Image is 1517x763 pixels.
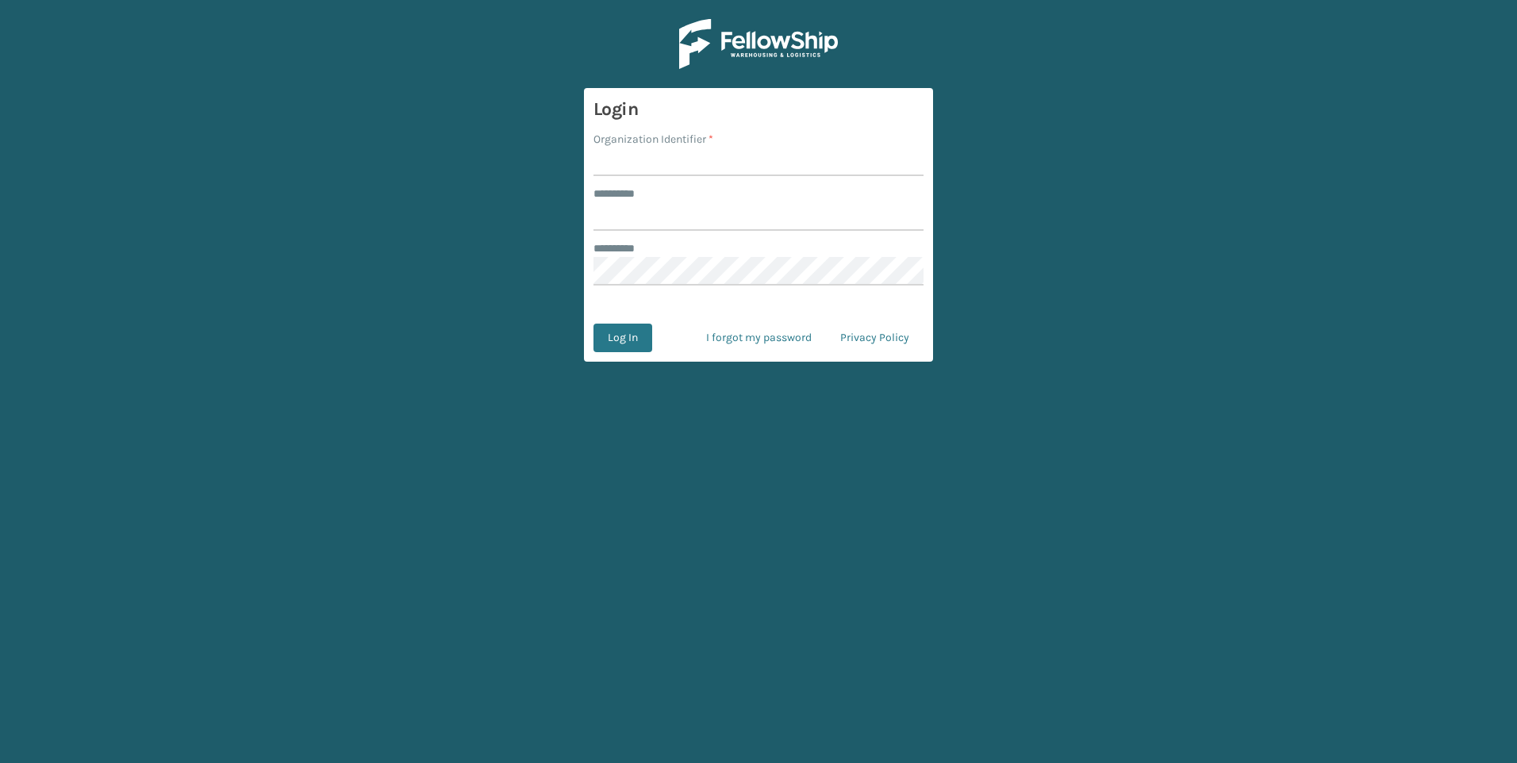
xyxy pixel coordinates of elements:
[593,324,652,352] button: Log In
[593,98,924,121] h3: Login
[593,131,713,148] label: Organization Identifier
[692,324,826,352] a: I forgot my password
[826,324,924,352] a: Privacy Policy
[679,19,838,69] img: Logo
